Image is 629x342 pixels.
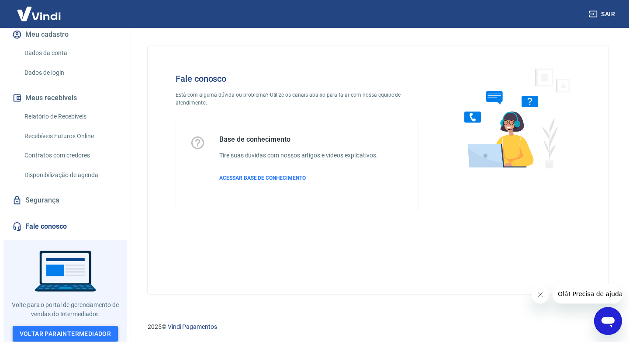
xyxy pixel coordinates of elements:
[10,25,120,44] button: Meu cadastro
[219,151,378,160] h6: Tire suas dúvidas com nossos artigos e vídeos explicativos.
[553,284,622,304] iframe: Mensagem da empresa
[21,166,120,184] a: Disponibilização de agenda
[21,64,120,82] a: Dados de login
[21,108,120,126] a: Relatório de Recebíveis
[219,175,306,181] span: ACESSAR BASE DE CONHECIMENTO
[21,147,120,164] a: Contratos com credores
[176,91,418,107] p: Está com alguma dúvida ou problema? Utilize os canais abaixo para falar com nossa equipe de atend...
[587,6,619,22] button: Sair
[219,135,378,144] h5: Base de conhecimento
[148,322,608,332] p: 2025 ©
[219,174,378,182] a: ACESSAR BASE DE CONHECIMENTO
[21,44,120,62] a: Dados da conta
[447,59,580,176] img: Fale conosco
[21,127,120,145] a: Recebíveis Futuros Online
[10,0,67,27] img: Vindi
[10,191,120,210] a: Segurança
[168,323,217,330] a: Vindi Pagamentos
[532,286,549,304] iframe: Fechar mensagem
[594,307,622,335] iframe: Botão para abrir a janela de mensagens
[13,326,118,342] a: Voltar paraIntermediador
[176,73,418,84] h4: Fale conosco
[10,88,120,108] button: Meus recebíveis
[10,217,120,236] a: Fale conosco
[5,6,73,13] span: Olá! Precisa de ajuda?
